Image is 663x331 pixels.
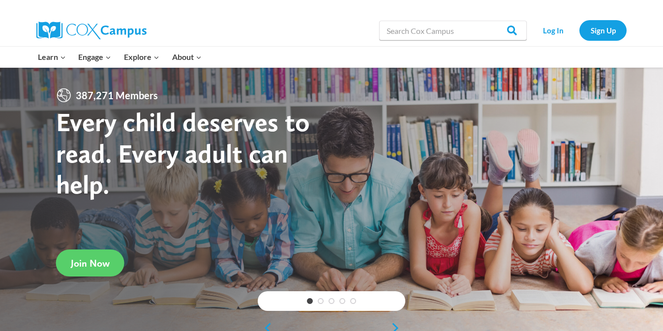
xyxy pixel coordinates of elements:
[350,298,356,304] a: 5
[318,298,324,304] a: 2
[78,51,111,63] span: Engage
[71,257,110,269] span: Join Now
[532,20,627,40] nav: Secondary Navigation
[38,51,66,63] span: Learn
[329,298,334,304] a: 3
[56,249,124,276] a: Join Now
[124,51,159,63] span: Explore
[379,21,527,40] input: Search Cox Campus
[532,20,574,40] a: Log In
[56,106,310,200] strong: Every child deserves to read. Every adult can help.
[172,51,202,63] span: About
[31,47,208,67] nav: Primary Navigation
[339,298,345,304] a: 4
[579,20,627,40] a: Sign Up
[72,87,162,103] span: 387,271 Members
[36,22,147,39] img: Cox Campus
[307,298,313,304] a: 1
